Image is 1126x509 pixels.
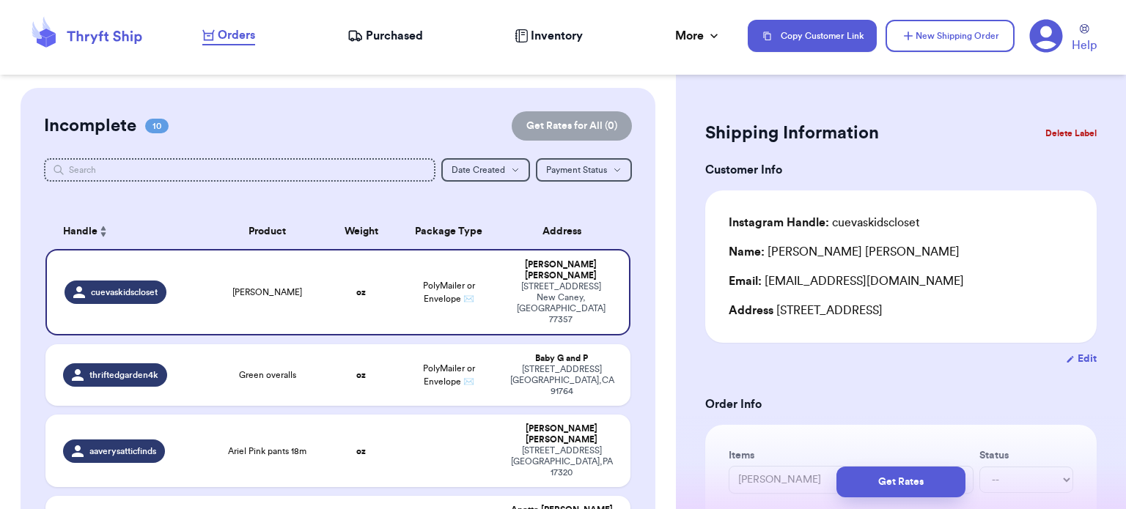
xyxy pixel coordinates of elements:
[423,281,475,303] span: PolyMailer or Envelope ✉️
[536,158,632,182] button: Payment Status
[515,27,583,45] a: Inventory
[452,166,505,174] span: Date Created
[501,214,630,249] th: Address
[239,369,296,381] span: Green overalls
[356,371,366,379] strong: oz
[145,119,169,133] span: 10
[729,302,1073,319] div: [STREET_ADDRESS]
[675,27,721,45] div: More
[366,27,423,45] span: Purchased
[44,158,435,182] input: Search
[729,243,960,261] div: [PERSON_NAME] [PERSON_NAME]
[510,281,611,325] div: [STREET_ADDRESS] New Caney , [GEOGRAPHIC_DATA] 77357
[397,214,502,249] th: Package Type
[347,27,423,45] a: Purchased
[423,364,475,386] span: PolyMailer or Envelope ✉️
[729,246,765,258] span: Name:
[729,217,829,229] span: Instagram Handle:
[44,114,136,138] h2: Incomplete
[531,27,583,45] span: Inventory
[729,272,1073,290] div: [EMAIL_ADDRESS][DOMAIN_NAME]
[510,445,613,478] div: [STREET_ADDRESS] [GEOGRAPHIC_DATA] , PA 17320
[209,214,326,249] th: Product
[510,423,613,445] div: [PERSON_NAME] [PERSON_NAME]
[836,467,965,497] button: Get Rates
[1072,24,1097,54] a: Help
[748,20,877,52] button: Copy Customer Link
[1066,352,1097,366] button: Edit
[512,111,632,141] button: Get Rates for All (0)
[705,161,1097,179] h3: Customer Info
[510,364,613,397] div: [STREET_ADDRESS] [GEOGRAPHIC_DATA] , CA 91764
[89,369,158,381] span: thriftedgarden4k
[546,166,607,174] span: Payment Status
[729,305,773,316] span: Address
[510,259,611,281] div: [PERSON_NAME] [PERSON_NAME]
[228,445,306,457] span: Ariel Pink pants 18m
[441,158,530,182] button: Date Created
[729,275,762,287] span: Email:
[729,214,920,231] div: cuevaskidscloset
[326,214,397,249] th: Weight
[979,448,1073,463] label: Status
[91,286,158,298] span: cuevaskidscloset
[729,448,974,463] label: Items
[356,288,366,297] strong: oz
[356,447,366,456] strong: oz
[63,224,97,239] span: Handle
[232,286,302,298] span: [PERSON_NAME]
[886,20,1015,52] button: New Shipping Order
[218,26,255,44] span: Orders
[705,122,879,145] h2: Shipping Information
[510,353,613,364] div: Baby G and P
[97,223,109,240] button: Sort ascending
[705,395,1097,413] h3: Order Info
[202,26,255,45] a: Orders
[89,445,156,457] span: aaverysatticfinds
[1039,117,1103,149] button: Delete Label
[1072,37,1097,54] span: Help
